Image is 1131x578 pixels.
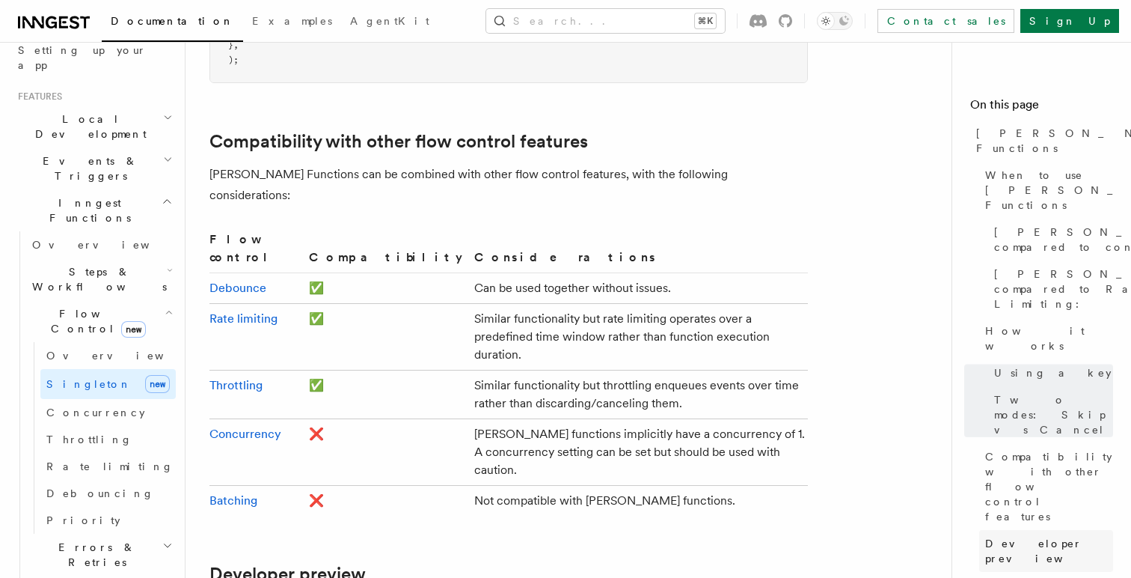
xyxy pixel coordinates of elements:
span: , [233,40,239,50]
a: Using a key [988,359,1113,386]
a: Developer preview [979,530,1113,572]
a: Debounce [209,281,266,295]
span: Two modes: Skip vs Cancel [994,392,1113,437]
a: Overview [40,342,176,369]
a: [PERSON_NAME] compared to Rate Limiting: [988,261,1113,317]
span: Events & Triggers [12,153,163,183]
button: Flow Controlnew [26,300,176,342]
span: Concurrency [46,407,145,419]
a: Compatibility with other flow control features [979,443,1113,530]
a: Contact sales [877,9,1014,33]
a: Overview [26,231,176,258]
span: Examples [252,15,332,27]
a: Two modes: Skip vs Cancel [988,386,1113,443]
span: Overview [46,350,200,362]
span: Singleton [46,378,132,390]
th: Flow control [209,230,303,273]
a: Batching [209,493,257,508]
span: new [121,321,146,338]
span: Setting up your app [18,44,147,71]
span: Rate limiting [46,460,174,472]
a: Priority [40,507,176,534]
div: Flow Controlnew [26,342,176,534]
span: Compatibility with other flow control features [985,449,1113,524]
button: Steps & Workflows [26,258,176,300]
a: Rate limiting [209,311,278,326]
button: Events & Triggers [12,147,176,189]
button: Local Development [12,106,176,147]
a: When to use [PERSON_NAME] Functions [979,162,1113,219]
p: [PERSON_NAME] Functions can be combined with other flow control features, with the following cons... [209,164,808,206]
a: Rate limiting [40,453,176,480]
span: Features [12,91,62,103]
a: Singletonnew [40,369,176,399]
span: Local Development [12,112,163,142]
span: Inngest Functions [12,195,162,225]
a: Compatibility with other flow control features [209,131,588,152]
a: Concurrency [40,399,176,426]
span: } [228,40,233,50]
td: Not compatible with [PERSON_NAME] functions. [468,486,808,517]
span: Using a key [994,365,1112,380]
span: Priority [46,514,120,526]
td: ❌ [303,486,468,517]
a: Debouncing [40,480,176,507]
span: Overview [32,239,186,251]
span: ); [228,55,239,65]
td: ✅ [303,371,468,419]
span: Documentation [111,15,234,27]
a: Throttling [209,378,263,392]
span: Throttling [46,433,132,445]
a: Throttling [40,426,176,453]
button: Errors & Retries [26,534,176,576]
a: Documentation [102,4,243,42]
span: Flow Control [26,306,165,336]
th: Considerations [468,230,808,273]
td: ✅ [303,304,468,371]
a: AgentKit [341,4,438,40]
span: Debouncing [46,487,154,499]
td: ❌ [303,419,468,486]
span: AgentKit [350,15,429,27]
th: Compatibility [303,230,468,273]
a: Examples [243,4,341,40]
span: How it works [985,323,1113,353]
span: Errors & Retries [26,540,162,570]
button: Toggle dark mode [817,12,853,30]
button: Search...⌘K [486,9,725,33]
td: Can be used together without issues. [468,273,808,304]
h4: On this page [970,96,1113,120]
td: Similar functionality but rate limiting operates over a predefined time window rather than functi... [468,304,808,371]
kbd: ⌘K [695,13,716,28]
td: Similar functionality but throttling enqueues events over time rather than discarding/canceling t... [468,371,808,419]
a: [PERSON_NAME] compared to concurrency: [988,219,1113,261]
a: Sign Up [1020,9,1119,33]
span: new [145,375,170,393]
a: Concurrency [209,427,281,441]
button: Inngest Functions [12,189,176,231]
a: How it works [979,317,1113,359]
a: [PERSON_NAME] Functions [970,120,1113,162]
td: [PERSON_NAME] functions implicitly have a concurrency of 1. A concurrency setting can be set but ... [468,419,808,486]
span: Steps & Workflows [26,264,167,294]
span: Developer preview [985,536,1113,566]
td: ✅ [303,273,468,304]
a: Setting up your app [12,37,176,79]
